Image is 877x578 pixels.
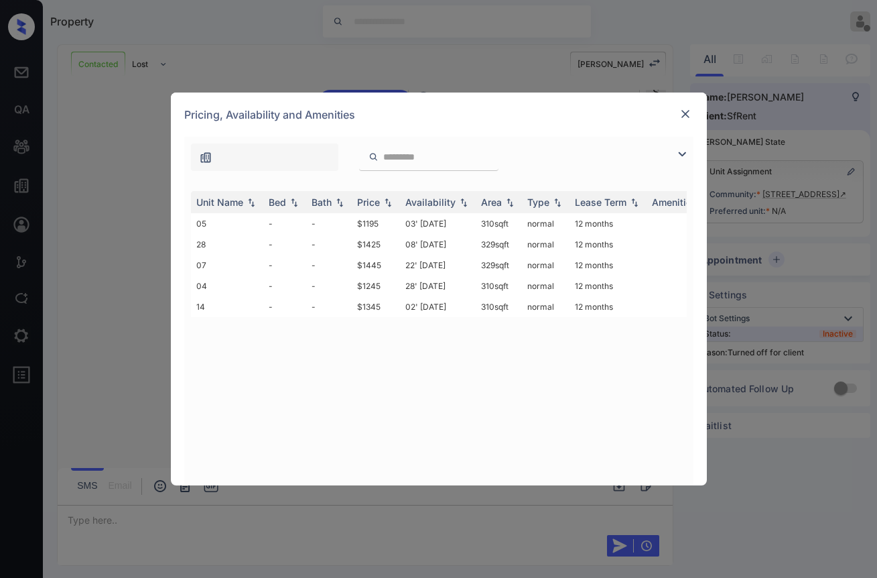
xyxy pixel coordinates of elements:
[352,234,400,255] td: $1425
[551,198,564,207] img: sorting
[569,276,647,296] td: 12 months
[569,255,647,276] td: 12 months
[522,276,569,296] td: normal
[400,255,476,276] td: 22' [DATE]
[522,234,569,255] td: normal
[522,255,569,276] td: normal
[476,255,522,276] td: 329 sqft
[352,213,400,234] td: $1195
[263,213,306,234] td: -
[312,196,332,208] div: Bath
[476,213,522,234] td: 310 sqft
[191,234,263,255] td: 28
[306,234,352,255] td: -
[306,296,352,317] td: -
[263,255,306,276] td: -
[352,276,400,296] td: $1245
[352,255,400,276] td: $1445
[569,234,647,255] td: 12 months
[569,213,647,234] td: 12 months
[263,234,306,255] td: -
[368,151,379,163] img: icon-zuma
[306,255,352,276] td: -
[191,276,263,296] td: 04
[357,196,380,208] div: Price
[652,196,697,208] div: Amenities
[400,296,476,317] td: 02' [DATE]
[575,196,626,208] div: Lease Term
[476,296,522,317] td: 310 sqft
[263,276,306,296] td: -
[628,198,641,207] img: sorting
[527,196,549,208] div: Type
[306,213,352,234] td: -
[400,213,476,234] td: 03' [DATE]
[400,234,476,255] td: 08' [DATE]
[352,296,400,317] td: $1345
[400,276,476,296] td: 28' [DATE]
[674,146,690,162] img: icon-zuma
[522,296,569,317] td: normal
[191,255,263,276] td: 07
[457,198,470,207] img: sorting
[269,196,286,208] div: Bed
[503,198,517,207] img: sorting
[287,198,301,207] img: sorting
[245,198,258,207] img: sorting
[306,276,352,296] td: -
[171,93,707,137] div: Pricing, Availability and Amenities
[199,151,212,164] img: icon-zuma
[405,196,456,208] div: Availability
[263,296,306,317] td: -
[191,213,263,234] td: 05
[476,276,522,296] td: 310 sqft
[191,296,263,317] td: 14
[476,234,522,255] td: 329 sqft
[569,296,647,317] td: 12 months
[481,196,502,208] div: Area
[196,196,243,208] div: Unit Name
[381,198,395,207] img: sorting
[679,107,692,121] img: close
[333,198,346,207] img: sorting
[522,213,569,234] td: normal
